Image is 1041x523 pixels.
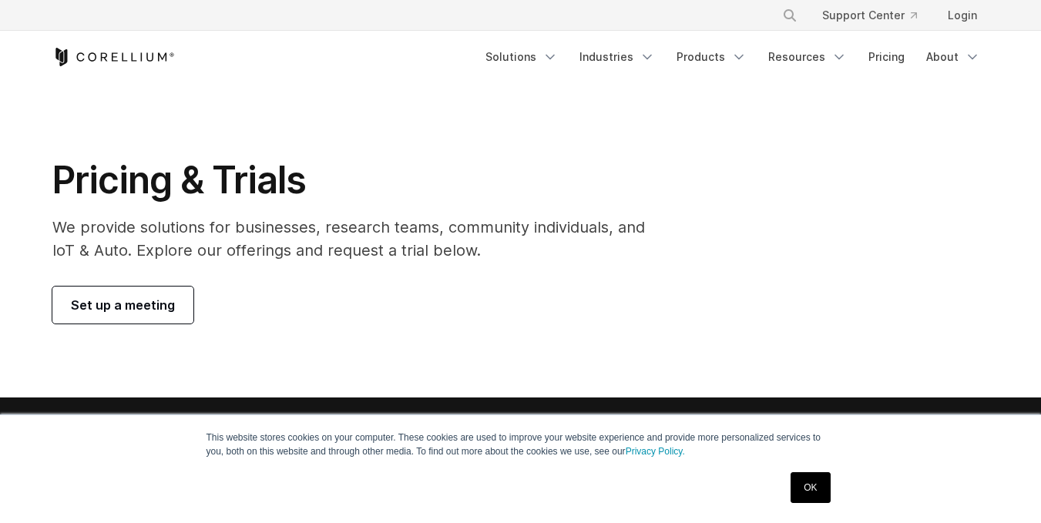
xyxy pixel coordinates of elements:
div: Navigation Menu [476,43,989,71]
a: About [917,43,989,71]
a: Solutions [476,43,567,71]
div: Navigation Menu [764,2,989,29]
h1: Pricing & Trials [52,157,667,203]
a: Login [935,2,989,29]
span: Set up a meeting [71,296,175,314]
p: We provide solutions for businesses, research teams, community individuals, and IoT & Auto. Explo... [52,216,667,262]
button: Search [776,2,804,29]
a: Products [667,43,756,71]
a: OK [791,472,830,503]
a: Privacy Policy. [626,446,685,457]
a: Pricing [859,43,914,71]
a: Corellium Home [52,48,175,66]
a: Set up a meeting [52,287,193,324]
a: Resources [759,43,856,71]
p: This website stores cookies on your computer. These cookies are used to improve your website expe... [207,431,835,458]
a: Industries [570,43,664,71]
a: Support Center [810,2,929,29]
